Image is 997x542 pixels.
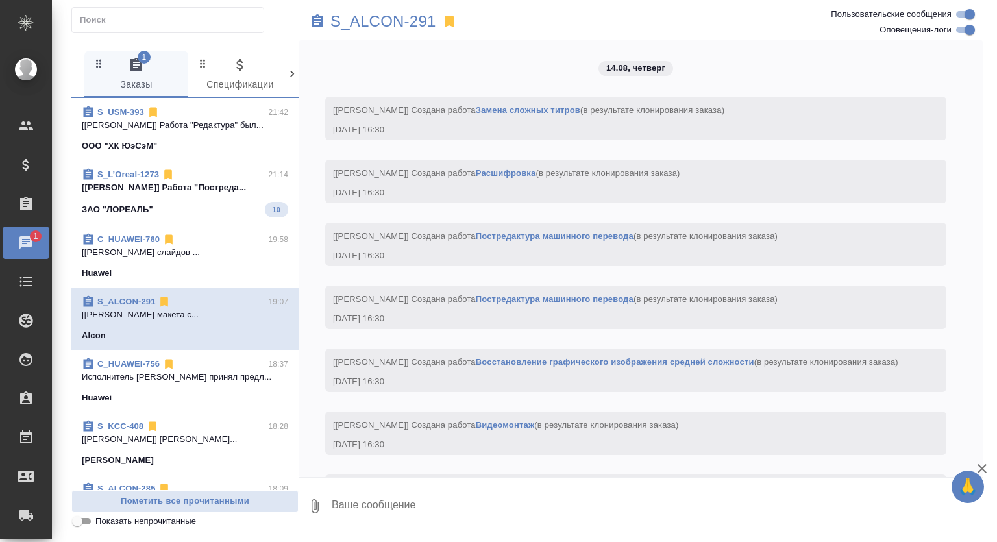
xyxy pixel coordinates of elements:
button: Пометить все прочитанными [71,490,299,513]
a: C_HUAWEI-756 [97,359,160,369]
p: ООО "ХК ЮэСэМ" [82,140,157,153]
span: Пометить все прочитанными [79,494,291,509]
a: S_ALCON-291 [97,297,155,306]
span: Оповещения-логи [880,23,952,36]
span: 1 [138,51,151,64]
svg: Отписаться [146,420,159,433]
p: 14.08, четверг [606,62,665,75]
a: S_L’Oreal-1273 [97,169,159,179]
a: Постредактура машинного перевода [476,294,634,304]
span: [[PERSON_NAME]] Создана работа (в результате клонирования заказа) [333,231,778,241]
svg: Зажми и перетащи, чтобы поменять порядок вкладок [93,57,105,69]
span: Показать непрочитанные [95,515,196,528]
span: 10 [265,203,288,216]
a: Постредактура машинного перевода [476,231,634,241]
a: Расшифровка [476,168,536,178]
span: Заказы [92,57,180,93]
div: S_KCC-40818:28[[PERSON_NAME]] [PERSON_NAME]...[PERSON_NAME] [71,412,299,474]
input: Поиск [80,11,264,29]
div: S_L’Oreal-127321:14[[PERSON_NAME]] Работа "Постреда...ЗАО "ЛОРЕАЛЬ"10 [71,160,299,225]
a: S_KCC-408 [97,421,143,431]
p: 19:58 [268,233,288,246]
p: [[PERSON_NAME]] [PERSON_NAME]... [82,433,288,446]
a: C_HUAWEI-760 [97,234,160,244]
a: 1 [3,227,49,259]
p: Huawei [82,267,112,280]
span: [[PERSON_NAME]] Создана работа (в результате клонирования заказа) [333,105,724,115]
div: S_USM-39321:42[[PERSON_NAME]] Работа "Редактура" был...ООО "ХК ЮэСэМ" [71,98,299,160]
span: [[PERSON_NAME]] Создана работа (в результате клонирования заказа) [333,294,778,304]
button: 🙏 [952,471,984,503]
div: [DATE] 16:30 [333,123,901,136]
span: 1 [25,230,45,243]
a: S_ALCON-285 [97,484,155,493]
a: Замена сложных титров [476,105,580,115]
div: S_ALCON-29119:07[[PERSON_NAME] макета с...Alcon [71,288,299,350]
svg: Отписаться [147,106,160,119]
p: 21:14 [268,168,288,181]
div: [DATE] 16:30 [333,438,901,451]
span: 🙏 [957,473,979,500]
a: Видеомонтаж [476,420,535,430]
div: C_HUAWEI-75618:37Исполнитель [PERSON_NAME] принял предл...Huawei [71,350,299,412]
div: [DATE] 16:30 [333,312,901,325]
div: S_ALCON-28518:09[[PERSON_NAME]] Работа Постредактура ма...Alcon [71,474,299,537]
span: [[PERSON_NAME]] Создана работа (в результате клонирования заказа) [333,357,898,367]
p: [[PERSON_NAME]] Работа "Редактура" был... [82,119,288,132]
p: 19:07 [268,295,288,308]
p: [[PERSON_NAME] макета с... [82,308,288,321]
p: [PERSON_NAME] [82,454,154,467]
p: [[PERSON_NAME] слайдов ... [82,246,288,259]
span: Пользовательские сообщения [831,8,952,21]
p: 18:28 [268,420,288,433]
svg: Отписаться [158,295,171,308]
a: S_USM-393 [97,107,144,117]
div: [DATE] 16:30 [333,249,901,262]
svg: Отписаться [162,168,175,181]
a: S_ALCON-291 [330,15,436,28]
svg: Отписаться [162,358,175,371]
div: C_HUAWEI-76019:58[[PERSON_NAME] слайдов ...Huawei [71,225,299,288]
span: [[PERSON_NAME]] Создана работа (в результате клонирования заказа) [333,420,679,430]
p: 18:37 [268,358,288,371]
div: [DATE] 16:30 [333,186,901,199]
p: [[PERSON_NAME]] Работа "Постреда... [82,181,288,194]
p: ЗАО "ЛОРЕАЛЬ" [82,203,153,216]
span: [[PERSON_NAME]] Создана работа (в результате клонирования заказа) [333,168,680,178]
p: Alcon [82,329,106,342]
a: Восстановление графического изображения средней сложности [476,357,754,367]
svg: Отписаться [158,482,171,495]
p: 18:09 [268,482,288,495]
span: Спецификации [196,57,284,93]
p: Huawei [82,391,112,404]
p: Исполнитель [PERSON_NAME] принял предл... [82,371,288,384]
div: [DATE] 16:30 [333,375,901,388]
svg: Отписаться [162,233,175,246]
p: 21:42 [268,106,288,119]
